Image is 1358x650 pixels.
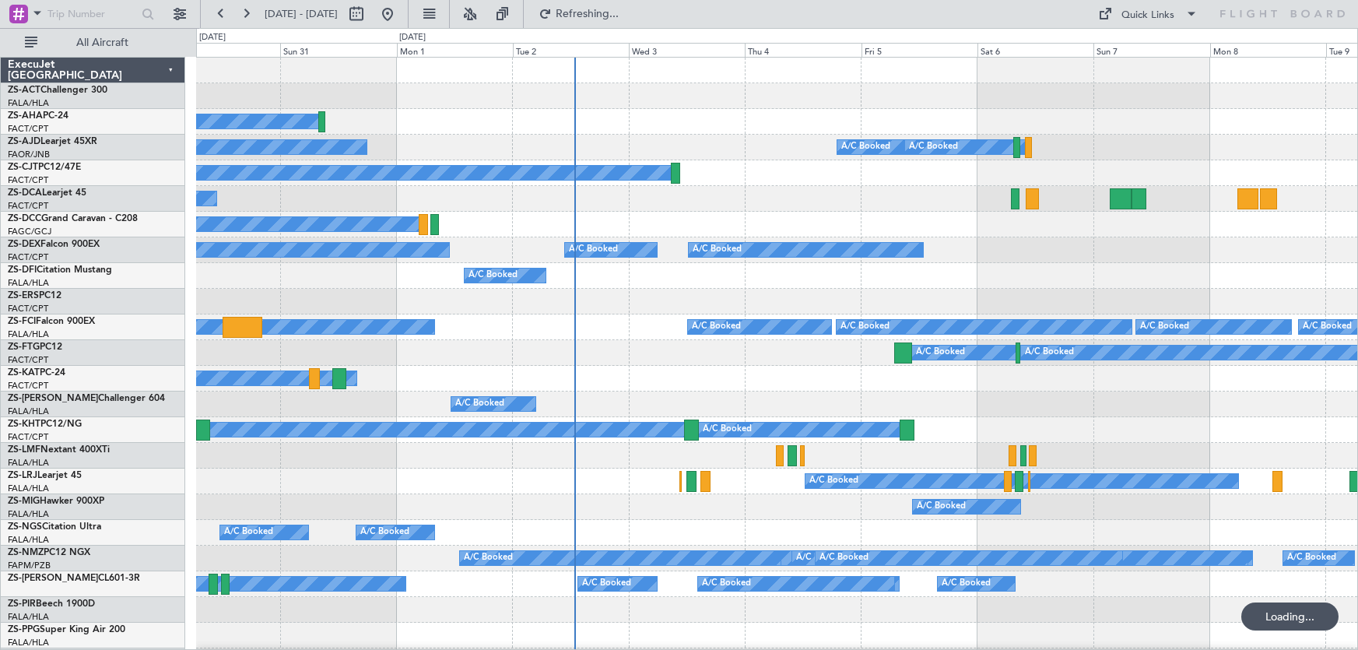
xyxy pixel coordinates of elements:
[8,574,140,583] a: ZS-[PERSON_NAME]CL601-3R
[1121,8,1174,23] div: Quick Links
[8,522,42,532] span: ZS-NGS
[8,368,40,378] span: ZS-KAT
[47,2,137,26] input: Trip Number
[702,572,751,596] div: A/C Booked
[796,546,845,570] div: A/C Booked
[693,238,742,262] div: A/C Booked
[8,497,104,506] a: ZS-MIGHawker 900XP
[8,111,43,121] span: ZS-AHA
[1210,43,1326,57] div: Mon 8
[8,599,95,609] a: ZS-PIRBeech 1900D
[360,521,409,544] div: A/C Booked
[555,9,620,19] span: Refreshing...
[8,163,38,172] span: ZS-CJT
[1241,603,1339,631] div: Loading...
[464,546,513,570] div: A/C Booked
[8,394,165,403] a: ZS-[PERSON_NAME]Challenger 604
[8,380,48,392] a: FACT/CPT
[8,445,40,455] span: ZS-LMF
[280,43,396,57] div: Sun 31
[8,343,62,352] a: ZS-FTGPC12
[8,123,48,135] a: FACT/CPT
[8,86,40,95] span: ZS-ACT
[8,431,48,443] a: FACT/CPT
[8,599,36,609] span: ZS-PIR
[8,265,112,275] a: ZS-DFICitation Mustang
[629,43,745,57] div: Wed 3
[977,43,1093,57] div: Sat 6
[532,2,625,26] button: Refreshing...
[8,625,40,634] span: ZS-PPG
[8,317,36,326] span: ZS-FCI
[8,251,48,263] a: FACT/CPT
[8,445,110,455] a: ZS-LMFNextant 400XTi
[8,240,40,249] span: ZS-DEX
[1287,546,1336,570] div: A/C Booked
[8,291,39,300] span: ZS-ERS
[8,317,95,326] a: ZS-FCIFalcon 900EX
[8,329,49,340] a: FALA/HLA
[8,303,48,314] a: FACT/CPT
[265,7,338,21] span: [DATE] - [DATE]
[164,43,280,57] div: Sat 30
[8,200,48,212] a: FACT/CPT
[8,137,97,146] a: ZS-AJDLearjet 45XR
[916,341,965,364] div: A/C Booked
[909,135,958,159] div: A/C Booked
[942,572,991,596] div: A/C Booked
[8,420,40,429] span: ZS-KHT
[8,188,86,198] a: ZS-DCALearjet 45
[8,637,49,648] a: FALA/HLA
[8,508,49,520] a: FALA/HLA
[468,264,518,287] div: A/C Booked
[199,31,226,44] div: [DATE]
[8,149,50,160] a: FAOR/JNB
[692,315,741,339] div: A/C Booked
[8,483,49,494] a: FALA/HLA
[8,97,49,109] a: FALA/HLA
[8,240,100,249] a: ZS-DEXFalcon 900EX
[224,521,273,544] div: A/C Booked
[8,277,49,289] a: FALA/HLA
[745,43,861,57] div: Thu 4
[8,548,44,557] span: ZS-NMZ
[1140,315,1189,339] div: A/C Booked
[8,548,90,557] a: ZS-NMZPC12 NGX
[1025,341,1074,364] div: A/C Booked
[8,457,49,469] a: FALA/HLA
[1303,315,1352,339] div: A/C Booked
[8,226,51,237] a: FAGC/GCJ
[8,560,51,571] a: FAPM/PZB
[8,394,98,403] span: ZS-[PERSON_NAME]
[8,291,61,300] a: ZS-ERSPC12
[8,368,65,378] a: ZS-KATPC-24
[8,354,48,366] a: FACT/CPT
[861,43,977,57] div: Fri 5
[819,546,868,570] div: A/C Booked
[569,238,618,262] div: A/C Booked
[841,135,890,159] div: A/C Booked
[8,420,82,429] a: ZS-KHTPC12/NG
[40,37,164,48] span: All Aircraft
[397,43,513,57] div: Mon 1
[8,111,68,121] a: ZS-AHAPC-24
[8,265,37,275] span: ZS-DFI
[8,497,40,506] span: ZS-MIG
[8,625,125,634] a: ZS-PPGSuper King Air 200
[8,534,49,546] a: FALA/HLA
[8,137,40,146] span: ZS-AJD
[8,214,41,223] span: ZS-DCC
[703,418,752,441] div: A/C Booked
[809,469,858,493] div: A/C Booked
[8,406,49,417] a: FALA/HLA
[8,471,82,480] a: ZS-LRJLearjet 45
[8,214,138,223] a: ZS-DCCGrand Caravan - C208
[8,574,98,583] span: ZS-[PERSON_NAME]
[8,188,42,198] span: ZS-DCA
[8,611,49,623] a: FALA/HLA
[8,343,40,352] span: ZS-FTG
[8,471,37,480] span: ZS-LRJ
[917,495,966,518] div: A/C Booked
[455,392,504,416] div: A/C Booked
[1093,43,1209,57] div: Sun 7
